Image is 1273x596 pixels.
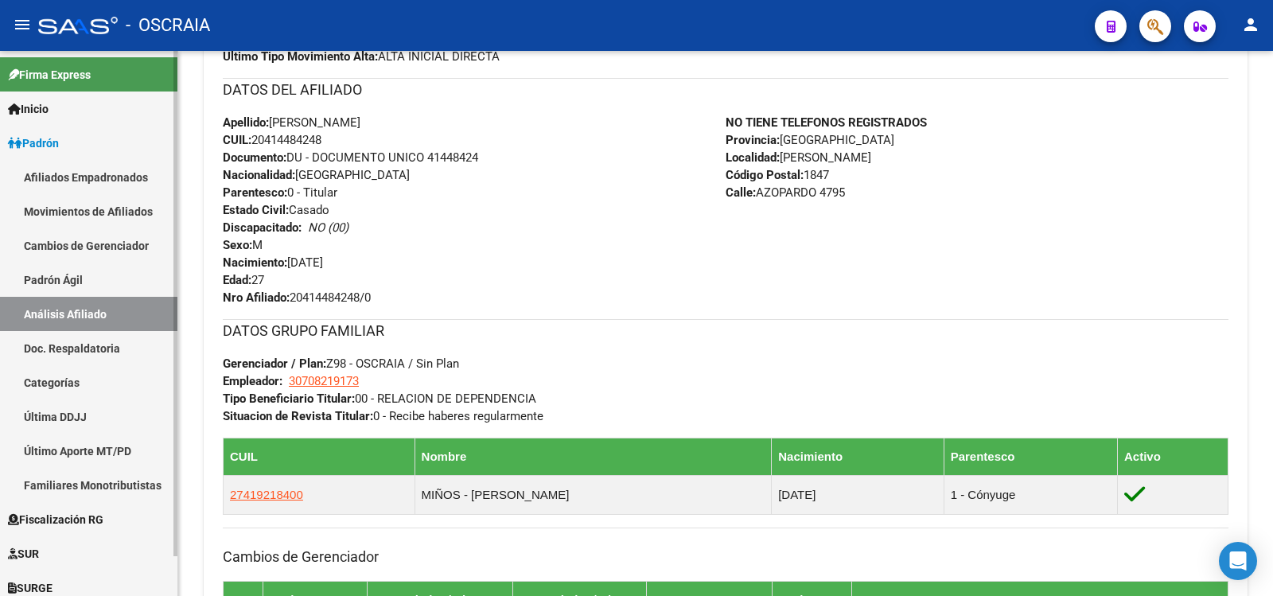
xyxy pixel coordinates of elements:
span: M [223,238,263,252]
mat-icon: menu [13,15,32,34]
span: [DATE] [223,255,323,270]
strong: Nacimiento: [223,255,287,270]
span: 1847 [726,168,829,182]
th: Nacimiento [772,438,944,475]
span: 27419218400 [230,488,303,501]
span: 20414484248/0 [223,290,371,305]
strong: Tipo Beneficiario Titular: [223,391,355,406]
h3: Cambios de Gerenciador [223,546,1228,568]
span: - OSCRAIA [126,8,210,43]
span: [GEOGRAPHIC_DATA] [726,133,894,147]
th: Parentesco [944,438,1117,475]
h3: DATOS DEL AFILIADO [223,79,1228,101]
span: [PERSON_NAME] [726,150,871,165]
td: 1 - Cónyuge [944,475,1117,514]
div: Open Intercom Messenger [1219,542,1257,580]
th: Activo [1117,438,1228,475]
strong: Estado Civil: [223,203,289,217]
strong: Sexo: [223,238,252,252]
span: [PERSON_NAME] [223,115,360,130]
strong: Empleador: [223,374,282,388]
span: Firma Express [8,66,91,84]
span: 20414484248 [223,133,321,147]
span: DU - DOCUMENTO UNICO 41448424 [223,150,478,165]
strong: Código Postal: [726,168,804,182]
strong: Edad: [223,273,251,287]
span: 0 - Titular [223,185,337,200]
h3: DATOS GRUPO FAMILIAR [223,320,1228,342]
span: 00 - RELACION DE DEPENDENCIA [223,391,536,406]
span: Padrón [8,134,59,152]
span: 30708219173 [289,374,359,388]
strong: NO TIENE TELEFONOS REGISTRADOS [726,115,927,130]
span: Inicio [8,100,49,118]
strong: Calle: [726,185,756,200]
th: CUIL [224,438,415,475]
strong: Provincia: [726,133,780,147]
span: 0 - Recibe haberes regularmente [223,409,543,423]
span: ALTA INICIAL DIRECTA [223,49,500,64]
strong: Situacion de Revista Titular: [223,409,373,423]
td: [DATE] [772,475,944,514]
span: [GEOGRAPHIC_DATA] [223,168,410,182]
span: AZOPARDO 4795 [726,185,845,200]
strong: Parentesco: [223,185,287,200]
i: NO (00) [308,220,348,235]
span: SUR [8,545,39,563]
strong: Nro Afiliado: [223,290,290,305]
th: Nombre [415,438,772,475]
strong: Gerenciador / Plan: [223,356,326,371]
span: Casado [223,203,329,217]
strong: Nacionalidad: [223,168,295,182]
span: 27 [223,273,264,287]
strong: Documento: [223,150,286,165]
strong: Discapacitado: [223,220,302,235]
span: Fiscalización RG [8,511,103,528]
strong: Ultimo Tipo Movimiento Alta: [223,49,378,64]
td: MIÑOS - [PERSON_NAME] [415,475,772,514]
strong: Localidad: [726,150,780,165]
span: Z98 - OSCRAIA / Sin Plan [223,356,459,371]
mat-icon: person [1241,15,1260,34]
strong: Apellido: [223,115,269,130]
strong: CUIL: [223,133,251,147]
